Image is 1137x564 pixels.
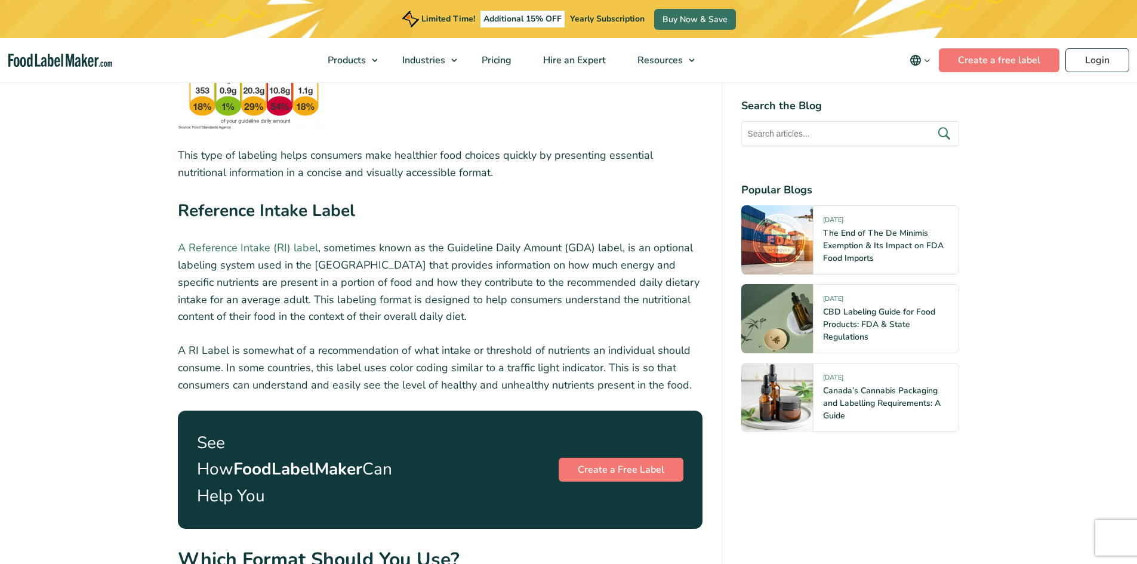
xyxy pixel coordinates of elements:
[528,38,619,82] a: Hire an Expert
[324,54,367,67] span: Products
[634,54,684,67] span: Resources
[823,215,843,229] span: [DATE]
[233,458,362,480] strong: FoodLabelMaker
[622,38,701,82] a: Resources
[741,121,959,146] input: Search articles...
[654,9,736,30] a: Buy Now & Save
[570,13,645,24] span: Yearly Subscription
[387,38,463,82] a: Industries
[178,241,318,255] a: A Reference Intake (RI) label
[466,38,525,82] a: Pricing
[741,98,959,114] h4: Search the Blog
[823,306,935,343] a: CBD Labeling Guide for Food Products: FDA & State Regulations
[312,38,384,82] a: Products
[559,458,683,482] a: Create a Free Label
[197,430,405,510] p: See How Can Help You
[178,57,326,130] img: Traffic Light Indicator with unhealthy nutrients highlighted in red, moderately healthy nutrients...
[823,294,843,308] span: [DATE]
[478,54,513,67] span: Pricing
[823,373,843,387] span: [DATE]
[540,54,607,67] span: Hire an Expert
[823,227,944,264] a: The End of The De Minimis Exemption & Its Impact on FDA Food Imports
[178,147,703,181] p: This type of labeling helps consumers make healthier food choices quickly by presenting essential...
[421,13,475,24] span: Limited Time!
[823,385,941,421] a: Canada’s Cannabis Packaging and Labelling Requirements: A Guide
[178,342,703,393] p: A RI Label is somewhat of a recommendation of what intake or threshold of nutrients an individual...
[1065,48,1129,72] a: Login
[178,239,703,325] p: , sometimes known as the Guideline Daily Amount (GDA) label, is an optional labeling system used ...
[178,199,355,222] strong: Reference Intake Label
[741,182,959,198] h4: Popular Blogs
[480,11,565,27] span: Additional 15% OFF
[939,48,1059,72] a: Create a free label
[399,54,446,67] span: Industries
